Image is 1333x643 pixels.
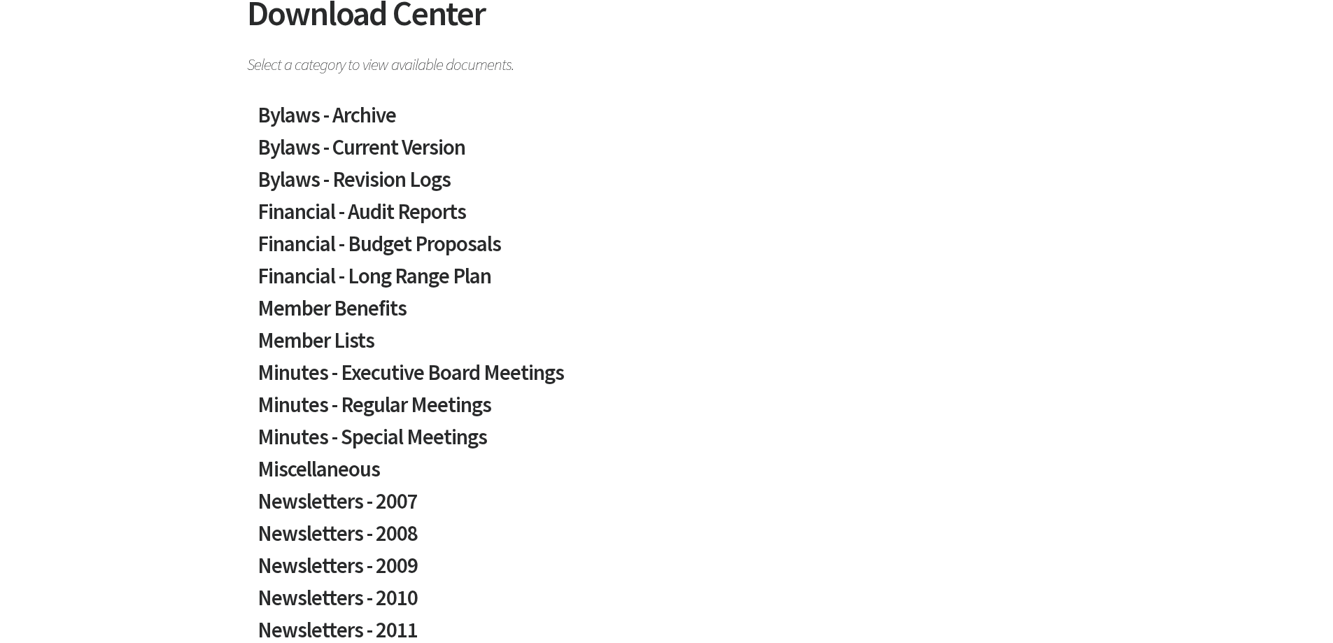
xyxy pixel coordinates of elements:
a: Newsletters - 2010 [258,587,1076,619]
a: Newsletters - 2008 [258,523,1076,555]
a: Member Benefits [258,297,1076,330]
a: Member Lists [258,330,1076,362]
a: Minutes - Special Meetings [258,426,1076,458]
a: Bylaws - Revision Logs [258,169,1076,201]
a: Newsletters - 2007 [258,490,1076,523]
a: Newsletters - 2009 [258,555,1076,587]
a: Financial - Audit Reports [258,201,1076,233]
a: Miscellaneous [258,458,1076,490]
a: Bylaws - Archive [258,104,1076,136]
span: Select a category to view available documents. [247,48,1087,73]
a: Minutes - Executive Board Meetings [258,362,1076,394]
a: Bylaws - Current Version [258,136,1076,169]
a: Financial - Long Range Plan [258,265,1076,297]
a: Minutes - Regular Meetings [258,394,1076,426]
a: Financial - Budget Proposals [258,233,1076,265]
